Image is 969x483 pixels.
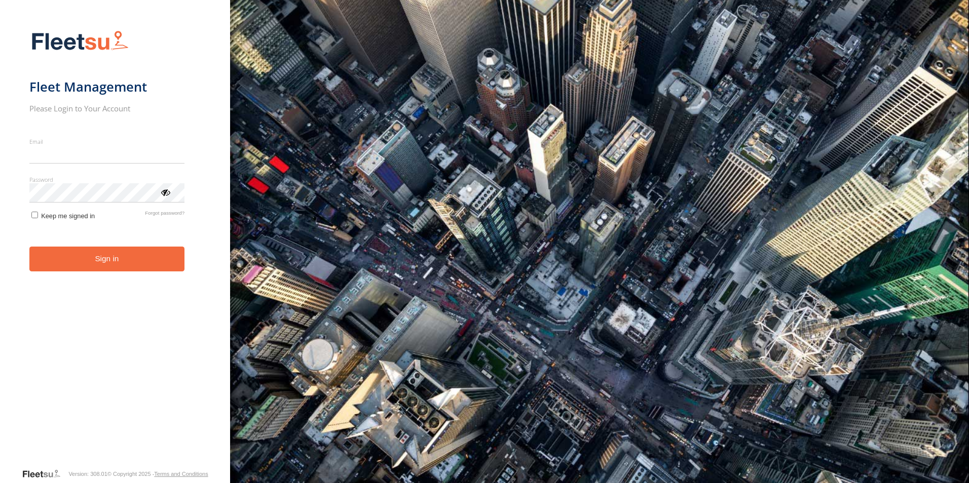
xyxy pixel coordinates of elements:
[107,471,208,477] div: © Copyright 2025 -
[29,28,131,54] img: Fleetsu
[29,176,185,183] label: Password
[29,247,185,271] button: Sign in
[31,212,38,218] input: Keep me signed in
[154,471,208,477] a: Terms and Conditions
[29,24,201,468] form: main
[41,212,95,220] span: Keep me signed in
[68,471,107,477] div: Version: 308.01
[145,210,184,220] a: Forgot password?
[29,138,185,145] label: Email
[160,187,170,197] div: ViewPassword
[29,78,185,95] h1: Fleet Management
[29,103,185,113] h2: Please Login to Your Account
[22,469,68,479] a: Visit our Website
